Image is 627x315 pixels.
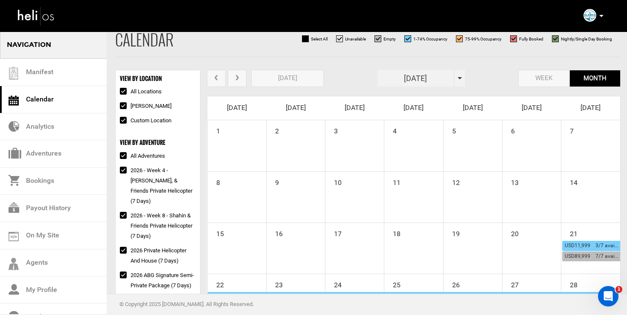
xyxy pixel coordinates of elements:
span: 1 [208,120,221,137]
span: 5 [444,120,457,137]
label: Custom Location [120,116,171,126]
button: next [228,70,247,87]
span: [DATE] [463,104,483,112]
span: [DATE] [403,104,424,112]
div: VIEW BY ADVENTURE [120,139,196,147]
label: Fully Booked [510,35,543,42]
label: All Locations [120,87,162,97]
label: All Adventures [120,151,165,161]
span: 15 [208,223,225,240]
span: 14 [561,172,578,189]
img: guest-list.svg [7,67,20,80]
label: Empty [374,35,396,42]
span: [DATE] [345,104,365,112]
span: 22 [208,274,225,291]
label: 1-74% Occupancy [404,35,447,42]
span: 3 [325,120,339,137]
label: Unavailable [336,35,366,42]
span: 1 [615,286,622,293]
h2: Calendar [115,31,174,48]
label: 2026 - Week 8 - Shahin & Friends Private Helicopter (7 Days) [120,211,196,241]
img: heli-logo [17,5,55,27]
button: month [569,70,621,87]
span: [DATE] [522,104,542,112]
label: Nightly/Single Day Booking [552,35,612,42]
button: week [518,70,569,87]
span: 17 [325,223,343,240]
button: prev [207,70,226,87]
img: on_my_site.svg [9,232,19,241]
span: 6 [502,120,516,137]
span: 9 [267,172,280,189]
span: 10 [325,172,343,189]
span: 21 [561,223,578,240]
span: 18 [384,223,401,240]
span: 27 [502,274,520,291]
label: 2026 ABG Signature Semi-Private Package (7 Days) [120,270,196,291]
img: calendar.svg [9,95,19,106]
span: 7 [561,120,575,137]
img: agents-icon.svg [9,258,19,270]
label: 2026 - Week 4 - [PERSON_NAME], & Friends Private Helicopter (7 Days) [120,165,196,206]
label: [PERSON_NAME] [120,101,171,111]
span: 2 [267,120,280,137]
span: 4 [384,120,398,137]
img: 438683b5cd015f564d7e3f120c79d992.png [583,9,596,22]
span: 20 [502,223,520,240]
span: [DATE] [581,104,601,112]
button: [DATE] [251,70,324,87]
span: 12 [444,172,461,189]
span: 16 [267,223,284,240]
span: 26 [444,274,461,291]
label: 75-99% Occupancy [456,35,502,42]
span: 19 [444,223,461,240]
div: VIEW BY LOCATION [120,75,196,83]
span: [DATE] [227,104,247,112]
span: 24 [325,274,343,291]
span: 23 [267,274,284,291]
span: 25 [384,274,401,291]
iframe: Intercom live chat [598,286,618,306]
span: [DATE] [286,104,306,112]
label: 2026 Private Helicopter and House (7 days) [120,246,196,266]
span: 28 [561,274,578,291]
span: 13 [502,172,520,189]
span: 11 [384,172,401,189]
span: 8 [208,172,221,189]
label: Select All [302,35,328,42]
